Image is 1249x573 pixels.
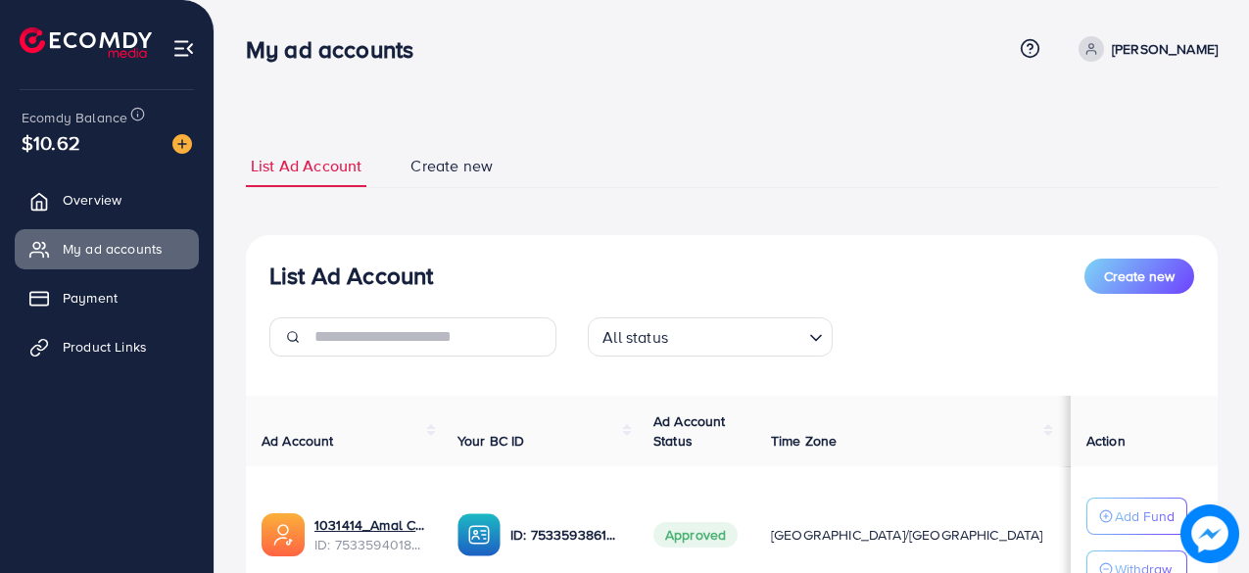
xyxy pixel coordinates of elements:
img: image [1180,504,1239,563]
img: menu [172,37,195,60]
span: Your BC ID [457,431,525,451]
span: Overview [63,190,121,210]
span: Time Zone [771,431,837,451]
span: Ad Account [262,431,334,451]
input: Search for option [674,319,801,352]
span: All status [599,323,672,352]
h3: My ad accounts [246,35,429,64]
a: 1031414_Amal Collection_1754051557873 [314,515,426,535]
p: ID: 7533593861403754513 [510,523,622,547]
span: Payment [63,288,118,308]
img: ic-ads-acc.e4c84228.svg [262,513,305,556]
button: Add Fund [1086,498,1187,535]
span: [GEOGRAPHIC_DATA]/[GEOGRAPHIC_DATA] [771,525,1043,545]
span: Product Links [63,337,147,357]
span: My ad accounts [63,239,163,259]
h3: List Ad Account [269,262,433,290]
div: Search for option [588,317,833,357]
a: Payment [15,278,199,317]
span: Ad Account Status [653,411,726,451]
img: logo [20,27,152,58]
img: ic-ba-acc.ded83a64.svg [457,513,501,556]
span: ID: 7533594018068971521 [314,535,426,554]
span: Create new [410,155,493,177]
span: Approved [653,522,738,548]
img: image [172,134,192,154]
a: My ad accounts [15,229,199,268]
button: Create new [1084,259,1194,294]
span: Ecomdy Balance [22,108,127,127]
a: Overview [15,180,199,219]
a: [PERSON_NAME] [1071,36,1218,62]
p: Add Fund [1115,504,1175,528]
span: $10.62 [22,128,80,157]
a: Product Links [15,327,199,366]
div: <span class='underline'>1031414_Amal Collection_1754051557873</span></br>7533594018068971521 [314,515,426,555]
span: List Ad Account [251,155,361,177]
span: Action [1086,431,1126,451]
p: [PERSON_NAME] [1112,37,1218,61]
span: Create new [1104,266,1175,286]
